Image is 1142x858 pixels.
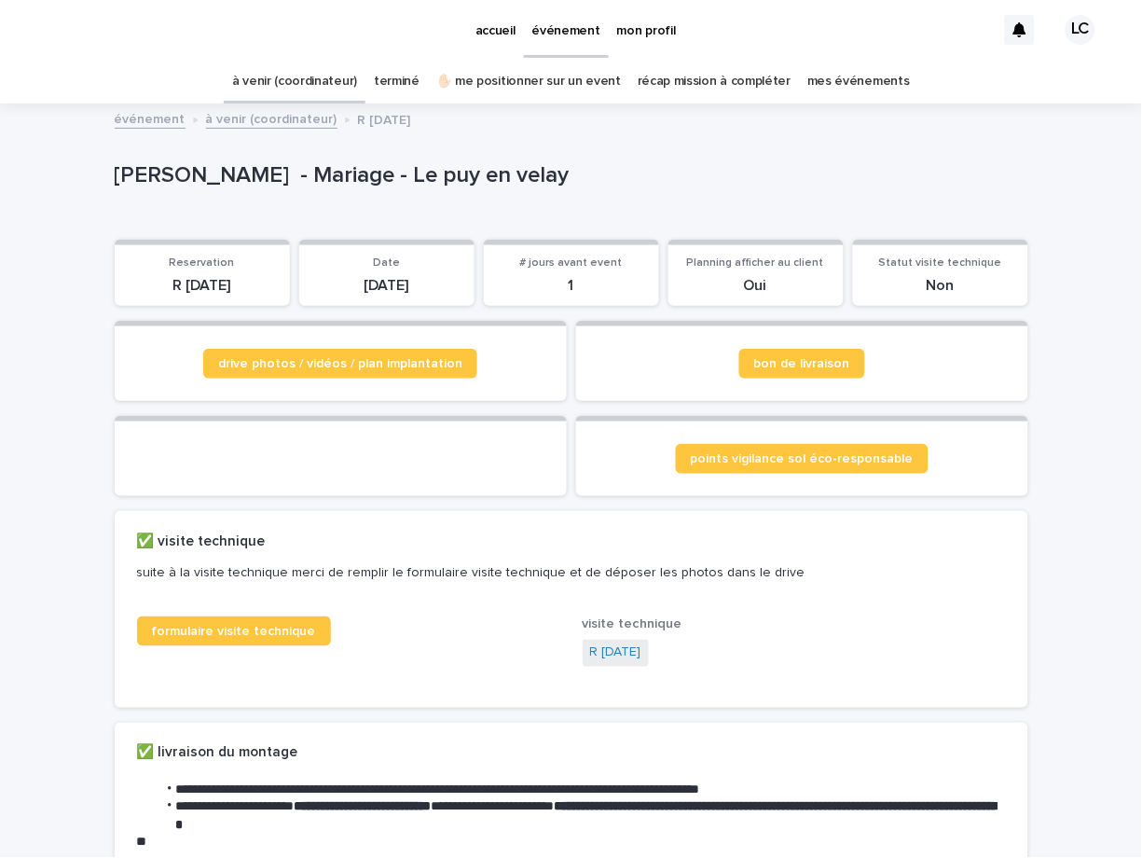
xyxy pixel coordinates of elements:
[170,257,235,269] span: Reservation
[676,444,929,474] a: points vigilance sol éco-responsable
[1066,15,1095,45] div: LC
[232,60,357,104] a: à venir (coordinateur)
[590,643,641,663] a: R [DATE]
[137,564,998,581] p: suite à la visite technique merci de remplir le formulaire visite technique et de déposer les pho...
[310,277,463,295] p: [DATE]
[495,277,648,295] p: 1
[754,357,850,370] span: bon de livraison
[137,616,331,646] a: formulaire visite technique
[203,349,477,379] a: drive photos / vidéos / plan implantation
[218,357,462,370] span: drive photos / vidéos / plan implantation
[152,625,316,638] span: formulaire visite technique
[436,60,621,104] a: ✋🏻 me positionner sur un event
[691,452,914,465] span: points vigilance sol éco-responsable
[638,60,791,104] a: récap mission à compléter
[687,257,824,269] span: Planning afficher au client
[126,277,279,295] p: R [DATE]
[520,257,623,269] span: # jours avant event
[358,108,411,129] p: R [DATE]
[137,745,298,762] h2: ✅ livraison du montage
[807,60,910,104] a: mes événements
[115,107,186,129] a: événement
[115,162,1021,189] p: [PERSON_NAME] - Mariage - Le puy en velay
[864,277,1017,295] p: Non
[879,257,1002,269] span: Statut visite technique
[739,349,865,379] a: bon de livraison
[137,533,266,550] h2: ✅ visite technique
[206,107,337,129] a: à venir (coordinateur)
[37,11,218,48] img: Ls34BcGeRexTGTNfXpUC
[374,60,420,104] a: terminé
[373,257,400,269] span: Date
[583,617,682,630] span: visite technique
[680,277,832,295] p: Oui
